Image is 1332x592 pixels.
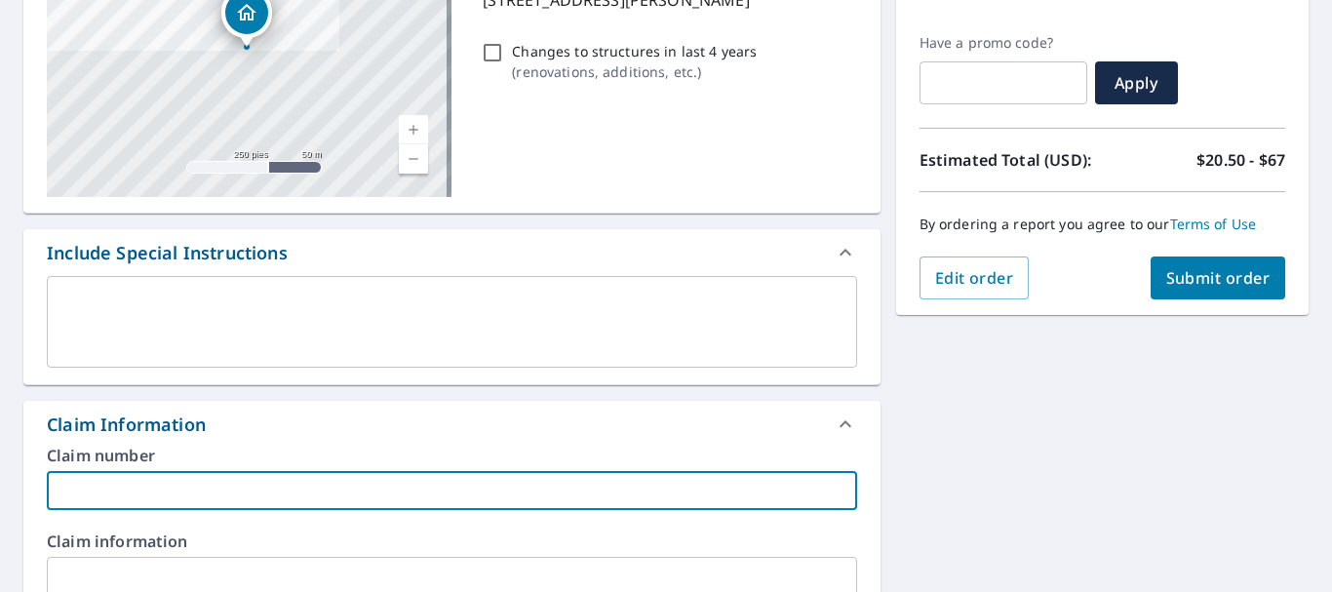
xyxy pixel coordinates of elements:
p: Changes to structures in last 4 years [512,41,757,61]
p: Estimated Total (USD): [920,148,1103,172]
p: By ordering a report you agree to our [920,216,1285,233]
button: Apply [1095,61,1178,104]
div: Claim Information [23,401,881,448]
p: ( renovations, additions, etc. ) [512,61,757,82]
div: Include Special Instructions [47,240,288,266]
span: Edit order [935,267,1014,289]
label: Have a promo code? [920,34,1087,52]
span: Apply [1111,72,1162,94]
div: Include Special Instructions [23,229,881,276]
button: Submit order [1151,257,1286,299]
p: $20.50 - $67 [1196,148,1285,172]
label: Claim information [47,533,857,549]
a: Nivel actual 17, alejar [399,144,428,174]
label: Claim number [47,448,857,463]
span: Submit order [1166,267,1271,289]
a: Nivel actual 17, ampliar [399,115,428,144]
div: Claim Information [47,412,206,438]
button: Edit order [920,257,1030,299]
a: Terms of Use [1170,215,1257,233]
